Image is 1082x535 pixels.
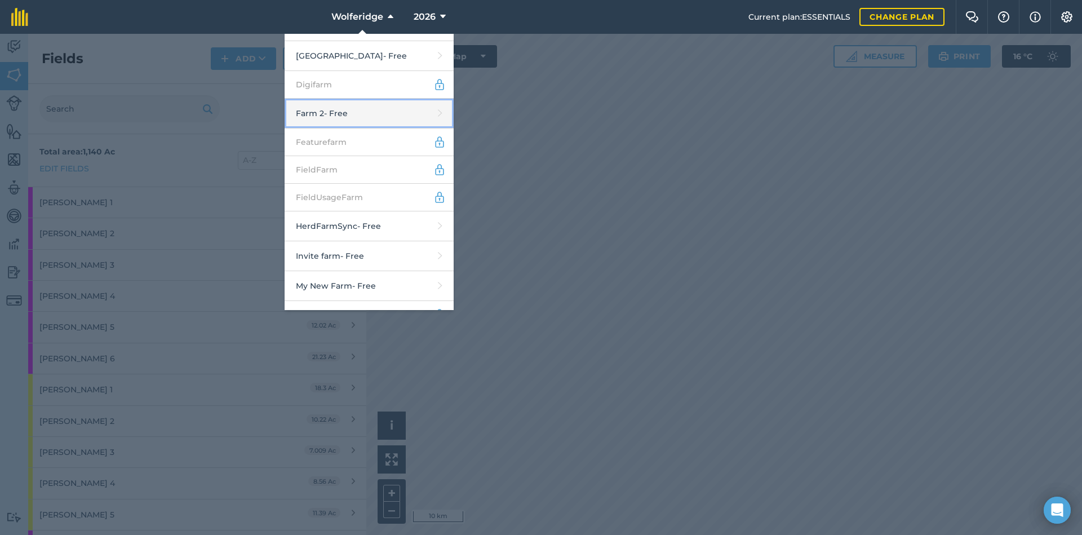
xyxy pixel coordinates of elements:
a: My New Farm- Free [285,271,454,301]
a: Change plan [859,8,944,26]
img: A cog icon [1060,11,1074,23]
img: svg+xml;base64,PD94bWwgdmVyc2lvbj0iMS4wIiBlbmNvZGluZz0idXRmLTgiPz4KPCEtLSBHZW5lcmF0b3I6IEFkb2JlIE... [433,78,446,91]
img: A question mark icon [997,11,1010,23]
a: FieldUsageFarm [285,184,454,211]
a: HerdFarmSync- Free [285,211,454,241]
span: Current plan : ESSENTIALS [748,11,850,23]
a: MyFeatureLiveFarm [285,301,454,329]
a: Farm 2- Free [285,99,454,129]
img: fieldmargin Logo [11,8,28,26]
div: Open Intercom Messenger [1044,497,1071,524]
a: FieldFarm [285,156,454,184]
img: svg+xml;base64,PD94bWwgdmVyc2lvbj0iMS4wIiBlbmNvZGluZz0idXRmLTgiPz4KPCEtLSBHZW5lcmF0b3I6IEFkb2JlIE... [433,191,446,204]
span: Wolferidge [331,10,383,24]
img: svg+xml;base64,PHN2ZyB4bWxucz0iaHR0cDovL3d3dy53My5vcmcvMjAwMC9zdmciIHdpZHRoPSIxNyIgaGVpZ2h0PSIxNy... [1030,10,1041,24]
img: Two speech bubbles overlapping with the left bubble in the forefront [965,11,979,23]
a: [GEOGRAPHIC_DATA]- Free [285,41,454,71]
a: Invite farm- Free [285,241,454,271]
a: Featurefarm [285,129,454,156]
a: Digifarm [285,71,454,99]
img: svg+xml;base64,PD94bWwgdmVyc2lvbj0iMS4wIiBlbmNvZGluZz0idXRmLTgiPz4KPCEtLSBHZW5lcmF0b3I6IEFkb2JlIE... [433,135,446,149]
span: 2026 [414,10,436,24]
img: svg+xml;base64,PD94bWwgdmVyc2lvbj0iMS4wIiBlbmNvZGluZz0idXRmLTgiPz4KPCEtLSBHZW5lcmF0b3I6IEFkb2JlIE... [433,163,446,176]
img: svg+xml;base64,PD94bWwgdmVyc2lvbj0iMS4wIiBlbmNvZGluZz0idXRmLTgiPz4KPCEtLSBHZW5lcmF0b3I6IEFkb2JlIE... [433,308,446,321]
